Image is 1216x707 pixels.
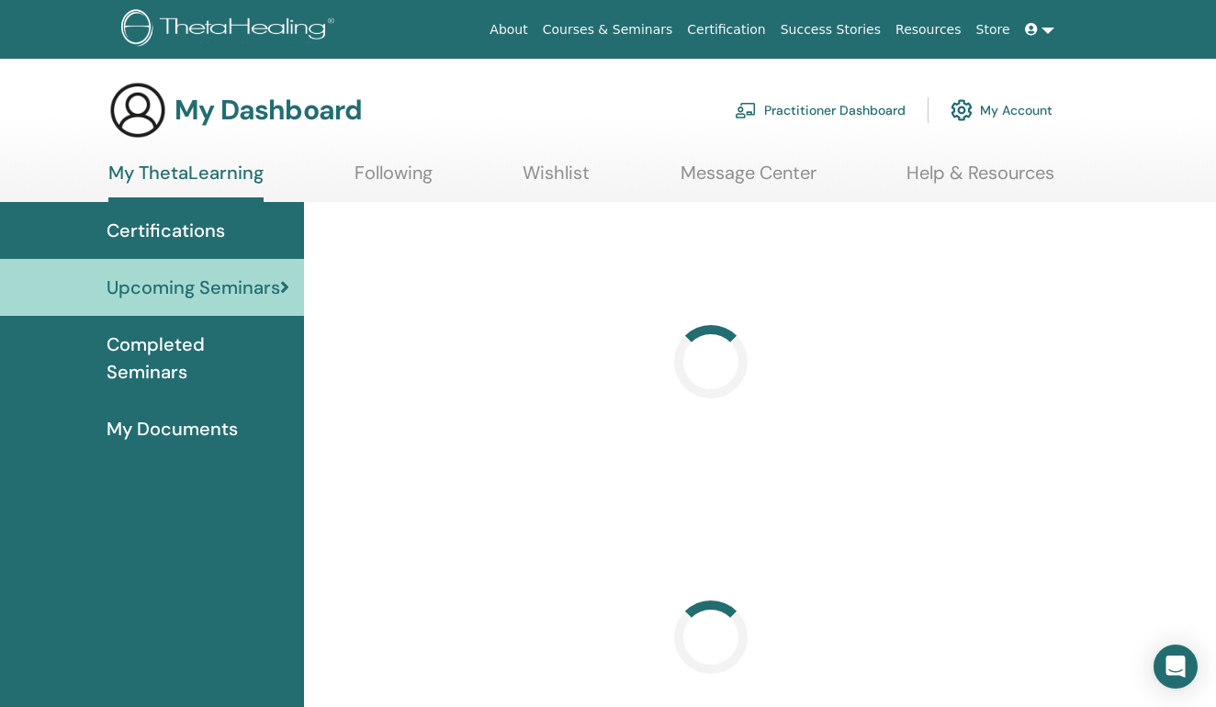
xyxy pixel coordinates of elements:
a: Message Center [681,162,816,197]
img: generic-user-icon.jpg [108,81,167,140]
a: Courses & Seminars [535,13,681,47]
img: logo.png [121,9,341,50]
a: My ThetaLearning [108,162,264,202]
img: cog.svg [951,95,973,126]
span: Certifications [107,217,225,244]
a: Resources [888,13,969,47]
a: Certification [680,13,772,47]
span: Upcoming Seminars [107,274,280,301]
a: Following [355,162,433,197]
span: Completed Seminars [107,331,289,386]
a: Help & Resources [906,162,1054,197]
h3: My Dashboard [175,94,362,127]
img: chalkboard-teacher.svg [735,102,757,118]
a: Store [969,13,1018,47]
a: Wishlist [523,162,590,197]
a: Practitioner Dashboard [735,90,906,130]
a: My Account [951,90,1053,130]
a: About [482,13,535,47]
a: Success Stories [773,13,888,47]
div: Open Intercom Messenger [1154,645,1198,689]
span: My Documents [107,415,238,443]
